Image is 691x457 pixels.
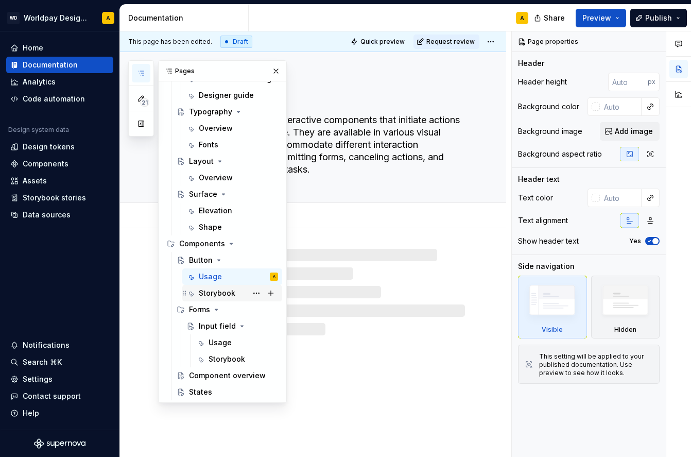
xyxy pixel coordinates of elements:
[140,98,149,107] span: 21
[192,334,282,351] a: Usage
[23,159,68,169] div: Components
[199,90,254,100] div: Designer guide
[630,9,687,27] button: Publish
[189,189,217,199] div: Surface
[182,285,282,301] a: Storybook
[23,408,39,418] div: Help
[199,206,232,216] div: Elevation
[614,326,636,334] div: Hidden
[6,74,113,90] a: Analytics
[199,321,236,331] div: Input field
[600,122,660,141] button: Add image
[518,126,582,137] div: Background image
[518,215,568,226] div: Text alignment
[6,40,113,56] a: Home
[648,78,655,86] p: px
[23,391,81,401] div: Contact support
[582,13,611,23] span: Preview
[172,186,282,202] a: Surface
[426,38,475,46] span: Request review
[6,190,113,206] a: Storybook stories
[184,112,463,178] textarea: Buttons are essential interactive components that initiate actions within the user interface. The...
[544,13,565,23] span: Share
[23,94,85,104] div: Code automation
[182,120,282,137] a: Overview
[273,272,275,282] div: A
[518,149,602,159] div: Background aspect ratio
[179,239,225,249] div: Components
[182,318,282,334] a: Input field
[199,123,233,133] div: Overview
[189,156,214,166] div: Layout
[518,58,544,69] div: Header
[128,38,212,46] span: This page has been edited.
[413,35,479,49] button: Request review
[220,36,252,48] div: Draft
[189,107,232,117] div: Typography
[106,14,110,22] div: A
[182,219,282,235] a: Shape
[24,13,90,23] div: Worldpay Design System
[182,202,282,219] a: Elevation
[23,210,71,220] div: Data sources
[518,193,553,203] div: Text color
[23,357,62,367] div: Search ⌘K
[182,170,282,186] a: Overview
[615,126,653,137] span: Add image
[6,388,113,404] button: Contact support
[182,137,282,153] a: Fonts
[608,73,648,91] input: Auto
[520,14,524,22] div: A
[172,301,282,318] div: Forms
[199,288,235,298] div: Storybook
[7,12,20,24] div: WD
[199,140,218,150] div: Fonts
[209,354,245,364] div: Storybook
[209,337,232,348] div: Usage
[6,91,113,107] a: Code automation
[518,77,567,87] div: Header height
[529,9,572,27] button: Share
[159,61,286,81] div: Pages
[576,9,626,27] button: Preview
[172,252,282,268] a: Button
[34,438,85,449] svg: Supernova Logo
[23,142,75,152] div: Design tokens
[6,139,113,155] a: Design tokens
[600,189,642,207] input: Auto
[189,304,210,315] div: Forms
[518,261,575,272] div: Side navigation
[6,57,113,73] a: Documentation
[172,153,282,170] a: Layout
[518,276,587,338] div: Visible
[189,255,213,265] div: Button
[6,156,113,172] a: Components
[172,104,282,120] a: Typography
[2,7,117,29] button: WDWorldpay Design SystemA
[6,354,113,370] button: Search ⌘K
[163,235,282,252] div: Components
[199,272,222,282] div: Usage
[6,371,113,387] a: Settings
[182,87,282,104] a: Designer guide
[23,77,56,87] div: Analytics
[600,97,642,116] input: Auto
[6,207,113,223] a: Data sources
[645,13,672,23] span: Publish
[539,352,653,377] div: This setting will be applied to your published documentation. Use preview to see how it looks.
[182,268,282,285] a: UsageA
[23,193,86,203] div: Storybook stories
[192,351,282,367] a: Storybook
[23,43,43,53] div: Home
[518,236,579,246] div: Show header text
[6,173,113,189] a: Assets
[360,38,405,46] span: Quick preview
[518,174,560,184] div: Header text
[189,370,266,381] div: Component overview
[6,405,113,421] button: Help
[128,13,244,23] div: Documentation
[23,374,53,384] div: Settings
[23,176,47,186] div: Assets
[23,60,78,70] div: Documentation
